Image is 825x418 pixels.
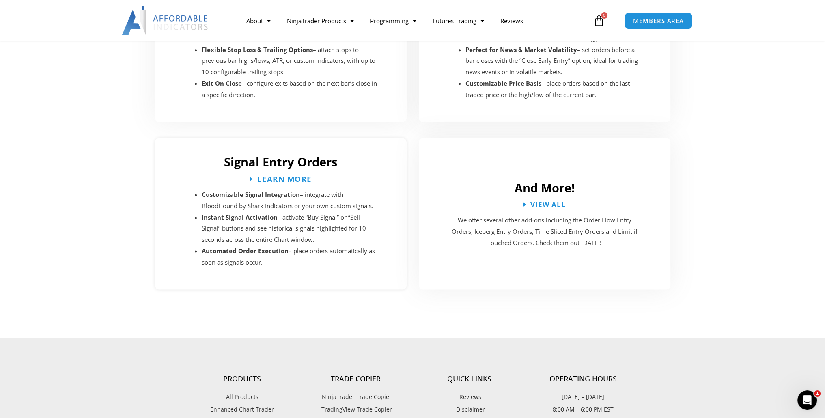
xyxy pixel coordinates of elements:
[523,201,566,208] a: View All
[526,392,640,402] p: [DATE] – [DATE]
[226,392,258,402] span: All Products
[492,11,531,30] a: Reviews
[362,11,424,30] a: Programming
[299,404,413,415] a: TradingView Trade Copier
[465,45,577,54] strong: Perfect for News & Market Volatility
[320,392,392,402] span: NinjaTrader Trade Copier
[581,9,617,32] a: 0
[238,11,278,30] a: About
[465,79,541,87] strong: Customizable Price Basis
[185,404,299,415] a: Enhanced Chart Trader
[319,404,392,415] span: TradingView Trade Copier
[202,190,300,198] strong: Customizable Signal Integration
[202,189,378,212] li: – integrate with BloodHound by Shark Indicators or your own custom signals.
[202,246,378,268] li: – place orders automatically as soon as signals occur.
[601,12,607,19] span: 0
[299,375,413,384] h4: Trade Copier
[413,375,526,384] h4: Quick Links
[238,11,591,30] nav: Menu
[814,390,821,397] span: 1
[427,180,662,196] h2: And More!
[625,13,692,29] a: MEMBERS AREA
[202,45,313,54] strong: Flexible Stop Loss & Trailing Options
[185,375,299,384] h4: Products
[526,404,640,415] p: 8:00 AM – 6:00 PM EST
[122,6,209,35] img: LogoAI | Affordable Indicators – NinjaTrader
[465,44,642,78] li: – set orders before a bar closes with the “Close Early Entry” option, ideal for trading news even...
[526,375,640,384] h4: Operating Hours
[447,215,642,249] p: We offer several other add-ons including the Order Flow Entry Orders, Iceberg Entry Orders, Time ...
[185,392,299,402] a: All Products
[299,392,413,402] a: NinjaTrader Trade Copier
[413,392,526,402] a: Reviews
[202,213,278,221] strong: Instant Signal Activation
[797,390,817,410] iframe: Intercom live chat
[202,212,378,246] li: – activate “Buy Signal” or “Sell Signal” buttons and see historical signals highlighted for 10 se...
[163,154,398,170] h2: Signal Entry Orders
[202,79,242,87] strong: Exit On Close
[454,404,485,415] span: Disclaimer
[465,78,642,101] li: – place orders based on the last traded price or the high/low of the current bar.
[257,175,312,183] span: Learn More
[202,247,289,255] strong: Automated Order Execution
[530,201,566,208] span: View All
[202,44,378,78] li: – attach stops to previous bar highs/lows, ATR, or custom indicators, with up to 10 configurable ...
[633,18,684,24] span: MEMBERS AREA
[202,78,378,101] li: – configure exits based on the next bar’s close in a specific direction.
[457,392,481,402] span: Reviews
[278,11,362,30] a: NinjaTrader Products
[250,175,312,183] a: Learn More
[413,404,526,415] a: Disclaimer
[210,404,274,415] span: Enhanced Chart Trader
[424,11,492,30] a: Futures Trading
